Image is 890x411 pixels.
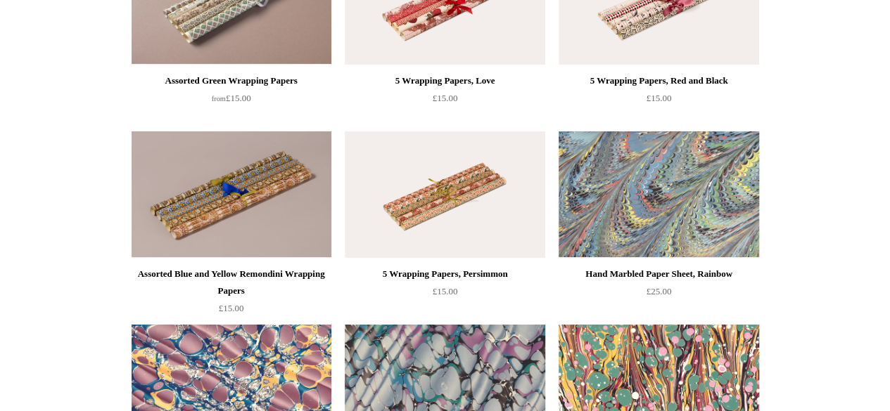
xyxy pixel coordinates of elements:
[219,303,244,313] span: £15.00
[212,93,251,103] span: £15.00
[345,72,545,130] a: 5 Wrapping Papers, Love £15.00
[433,93,458,103] span: £15.00
[345,131,545,258] a: 5 Wrapping Papers, Persimmon 5 Wrapping Papers, Persimmon
[345,266,545,323] a: 5 Wrapping Papers, Persimmon £15.00
[348,72,541,89] div: 5 Wrapping Papers, Love
[132,131,331,258] img: Assorted Blue and Yellow Remondini Wrapping Papers
[559,131,758,258] img: Hand Marbled Paper Sheet, Rainbow
[559,72,758,130] a: 5 Wrapping Papers, Red and Black £15.00
[135,266,328,299] div: Assorted Blue and Yellow Remondini Wrapping Papers
[132,131,331,258] a: Assorted Blue and Yellow Remondini Wrapping Papers Assorted Blue and Yellow Remondini Wrapping Pa...
[647,286,672,296] span: £25.00
[345,131,545,258] img: 5 Wrapping Papers, Persimmon
[562,266,755,282] div: Hand Marbled Paper Sheet, Rainbow
[559,266,758,323] a: Hand Marbled Paper Sheet, Rainbow £25.00
[212,95,226,103] span: from
[135,72,328,89] div: Assorted Green Wrapping Papers
[647,93,672,103] span: £15.00
[433,286,458,296] span: £15.00
[132,266,331,323] a: Assorted Blue and Yellow Remondini Wrapping Papers £15.00
[562,72,755,89] div: 5 Wrapping Papers, Red and Black
[348,266,541,282] div: 5 Wrapping Papers, Persimmon
[132,72,331,130] a: Assorted Green Wrapping Papers from£15.00
[559,131,758,258] a: Hand Marbled Paper Sheet, Rainbow Hand Marbled Paper Sheet, Rainbow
